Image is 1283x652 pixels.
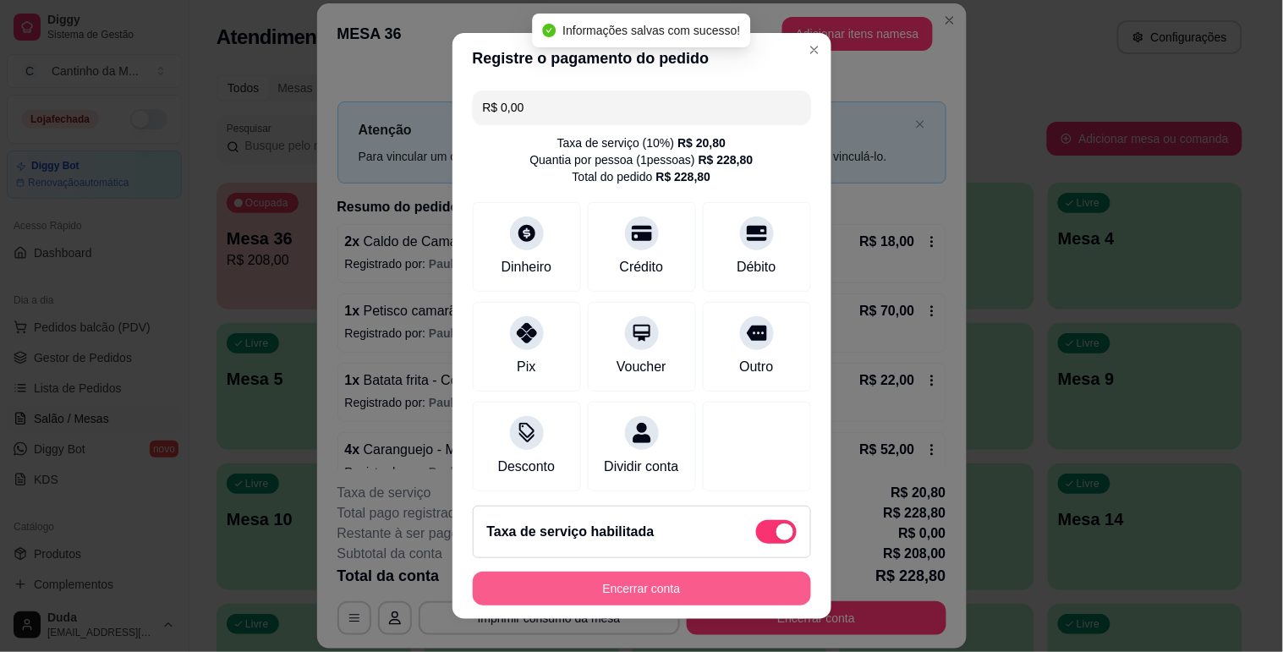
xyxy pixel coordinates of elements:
span: Informações salvas com sucesso! [562,24,740,37]
div: Pix [517,357,535,377]
button: Close [801,36,828,63]
div: Dinheiro [502,257,552,277]
button: Encerrar conta [473,572,811,605]
div: Taxa de serviço ( 10 %) [557,134,726,151]
div: R$ 228,80 [699,151,754,168]
div: Total do pedido [573,168,711,185]
div: Outro [739,357,773,377]
div: Desconto [498,457,556,477]
h2: Taxa de serviço habilitada [487,522,655,542]
div: Dividir conta [604,457,678,477]
div: R$ 20,80 [677,134,726,151]
div: Crédito [620,257,664,277]
input: Ex.: hambúrguer de cordeiro [483,90,801,124]
div: Quantia por pessoa ( 1 pessoas) [530,151,754,168]
div: R$ 228,80 [656,168,711,185]
div: Débito [737,257,776,277]
header: Registre o pagamento do pedido [452,33,831,84]
div: Voucher [617,357,666,377]
span: check-circle [542,24,556,37]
